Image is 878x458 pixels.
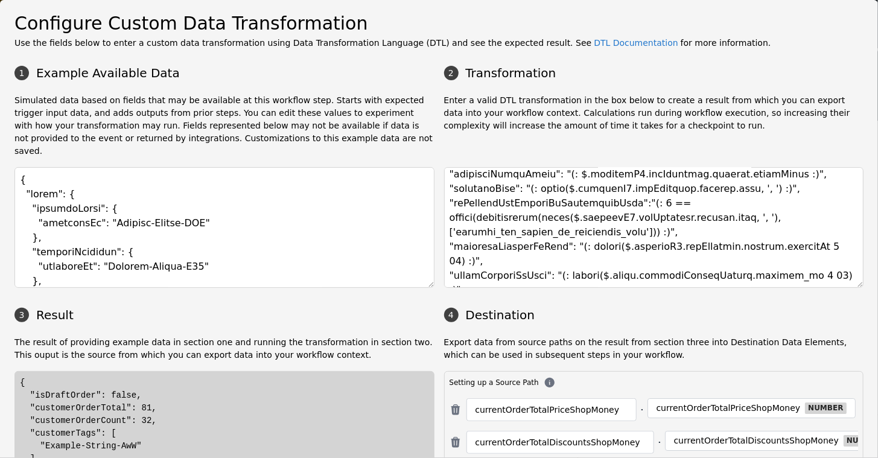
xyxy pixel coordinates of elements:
[14,306,434,324] h3: Result
[14,64,434,82] h3: Example Available Data
[657,403,801,414] div: currentOrderTotalPriceShopMoney
[450,377,859,389] div: Setting up a Source Path
[14,38,591,48] span: Use the fields below to enter a custom data transformation using Data Transformation Language (DT...
[14,336,434,361] p: The result of providing example data in section one and running the transformation in section two...
[805,402,846,414] div: number
[444,94,864,157] p: Enter a valid DTL transformation in the box below to create a result from which you can export da...
[681,38,771,48] span: for more information.
[14,167,434,288] textarea: { "lorem": { "ipsumdoLorsi": { "ametconsEc": "Adipisc-Elitse-DOE" }, "temporiNcididun": { "utlabo...
[444,64,864,82] h3: Transformation
[444,66,459,80] div: 2
[444,306,864,324] h3: Destination
[476,402,628,417] input: Enter a Source Path
[14,308,29,322] div: 3
[594,38,678,48] a: DTL Documentation
[674,436,839,447] div: currentOrderTotalDiscountsShopMoney
[444,336,864,361] p: Export data from source paths on the result from section three into Destination Data Elements, wh...
[14,94,434,157] p: Simulated data based on fields that may be available at this workflow step. Starts with expected ...
[14,66,29,80] div: 1
[444,308,459,322] div: 4
[476,435,645,450] input: Enter a Source Path
[444,167,864,288] textarea: { "loremipSumdoLorsiTametConsEctet": "(: $.adipi.elitsedDoeiusModtem.incid_utlab_etd.magn_aliqu.e...
[14,10,864,37] h2: Configure Custom Data Transformation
